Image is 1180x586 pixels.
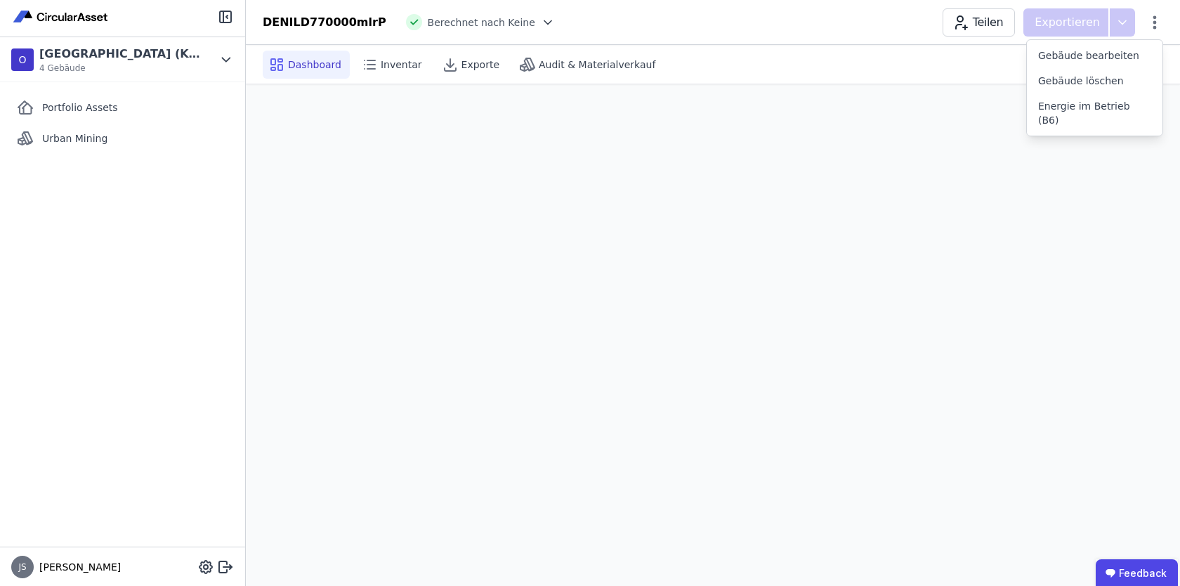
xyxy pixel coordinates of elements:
[34,560,121,574] span: [PERSON_NAME]
[1038,99,1151,127] span: Energie im Betrieb (B6)
[428,15,535,30] span: Berechnet nach Keine
[539,58,655,72] span: Audit & Materialverkauf
[1038,74,1124,88] span: Gebäude löschen
[381,58,422,72] span: Inventar
[461,58,499,72] span: Exporte
[42,131,107,145] span: Urban Mining
[1038,48,1139,63] span: Gebäude bearbeiten
[11,48,34,71] div: O
[39,63,201,74] span: 4 Gebäude
[39,46,201,63] div: [GEOGRAPHIC_DATA] (Köster3)
[288,58,341,72] span: Dashboard
[18,563,26,571] span: JS
[943,8,1015,37] button: Teilen
[42,100,118,115] span: Portfolio Assets
[263,14,386,31] div: DENILD770000mlrP
[11,8,111,25] img: Concular
[1035,14,1103,31] p: Exportieren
